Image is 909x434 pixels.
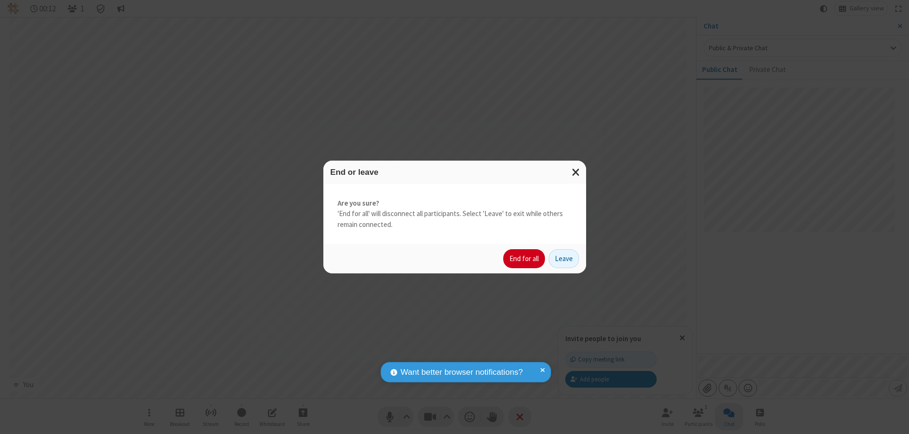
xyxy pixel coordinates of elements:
button: Close modal [566,161,586,184]
h3: End or leave [330,168,579,177]
button: End for all [503,249,545,268]
button: Leave [549,249,579,268]
span: Want better browser notifications? [401,366,523,379]
div: 'End for all' will disconnect all participants. Select 'Leave' to exit while others remain connec... [323,184,586,244]
strong: Are you sure? [338,198,572,209]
